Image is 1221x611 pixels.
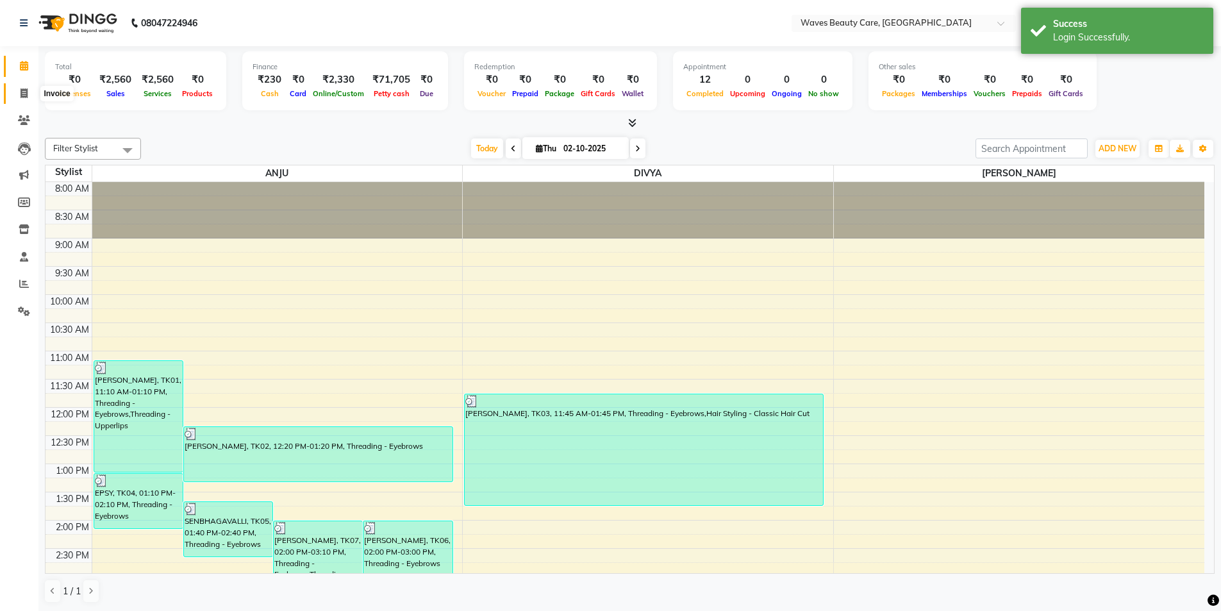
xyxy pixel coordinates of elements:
[55,72,94,87] div: ₹0
[970,89,1009,98] span: Vouchers
[474,62,647,72] div: Redemption
[53,464,92,478] div: 1:00 PM
[465,394,823,505] div: [PERSON_NAME], TK03, 11:45 AM-01:45 PM, Threading - Eyebrows,Hair Styling - Classic Hair Cut
[363,521,452,576] div: [PERSON_NAME], TK06, 02:00 PM-03:00 PM, Threading - Eyebrows
[184,502,272,557] div: SENBHAGAVALLI, TK05, 01:40 PM-02:40 PM, Threading - Eyebrows
[370,89,413,98] span: Petty cash
[287,89,310,98] span: Card
[274,521,362,585] div: [PERSON_NAME], TK07, 02:00 PM-03:10 PM, Threading - Eyebrows,Threading - Forehead
[768,72,805,87] div: 0
[577,89,619,98] span: Gift Cards
[287,72,310,87] div: ₹0
[805,72,842,87] div: 0
[47,295,92,308] div: 10:00 AM
[805,89,842,98] span: No show
[94,361,183,472] div: [PERSON_NAME], TK01, 11:10 AM-01:10 PM, Threading - Eyebrows,Threading - Upperlips
[47,351,92,365] div: 11:00 AM
[415,72,438,87] div: ₹0
[879,89,918,98] span: Packages
[367,72,415,87] div: ₹71,705
[1045,89,1086,98] span: Gift Cards
[53,267,92,280] div: 9:30 AM
[141,5,197,41] b: 08047224946
[471,138,503,158] span: Today
[53,210,92,224] div: 8:30 AM
[542,89,577,98] span: Package
[918,89,970,98] span: Memberships
[509,72,542,87] div: ₹0
[53,143,98,153] span: Filter Stylist
[683,62,842,72] div: Appointment
[94,474,183,528] div: EPSY, TK04, 01:10 PM-02:10 PM, Threading - Eyebrows
[474,89,509,98] span: Voucher
[258,89,282,98] span: Cash
[417,89,436,98] span: Due
[463,165,833,181] span: DIVYA
[53,521,92,534] div: 2:00 PM
[310,89,367,98] span: Online/Custom
[53,549,92,562] div: 2:30 PM
[48,436,92,449] div: 12:30 PM
[53,182,92,196] div: 8:00 AM
[727,89,768,98] span: Upcoming
[879,62,1086,72] div: Other sales
[683,72,727,87] div: 12
[1009,89,1045,98] span: Prepaids
[619,72,647,87] div: ₹0
[1053,31,1204,44] div: Login Successfully.
[533,144,560,153] span: Thu
[53,492,92,506] div: 1:30 PM
[918,72,970,87] div: ₹0
[560,139,624,158] input: 2025-10-02
[970,72,1009,87] div: ₹0
[48,408,92,421] div: 12:00 PM
[879,72,918,87] div: ₹0
[976,138,1088,158] input: Search Appointment
[619,89,647,98] span: Wallet
[53,239,92,252] div: 9:00 AM
[92,165,463,181] span: ANJU
[834,165,1204,181] span: [PERSON_NAME]
[46,165,92,179] div: Stylist
[542,72,577,87] div: ₹0
[253,72,287,87] div: ₹230
[577,72,619,87] div: ₹0
[137,72,179,87] div: ₹2,560
[179,72,216,87] div: ₹0
[1095,140,1140,158] button: ADD NEW
[55,62,216,72] div: Total
[103,89,128,98] span: Sales
[184,427,453,481] div: [PERSON_NAME], TK02, 12:20 PM-01:20 PM, Threading - Eyebrows
[474,72,509,87] div: ₹0
[509,89,542,98] span: Prepaid
[40,86,73,101] div: Invoice
[179,89,216,98] span: Products
[47,380,92,393] div: 11:30 AM
[727,72,768,87] div: 0
[1045,72,1086,87] div: ₹0
[768,89,805,98] span: Ongoing
[310,72,367,87] div: ₹2,330
[1099,144,1136,153] span: ADD NEW
[33,5,120,41] img: logo
[63,585,81,598] span: 1 / 1
[1009,72,1045,87] div: ₹0
[1053,17,1204,31] div: Success
[140,89,175,98] span: Services
[47,323,92,337] div: 10:30 AM
[683,89,727,98] span: Completed
[253,62,438,72] div: Finance
[94,72,137,87] div: ₹2,560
